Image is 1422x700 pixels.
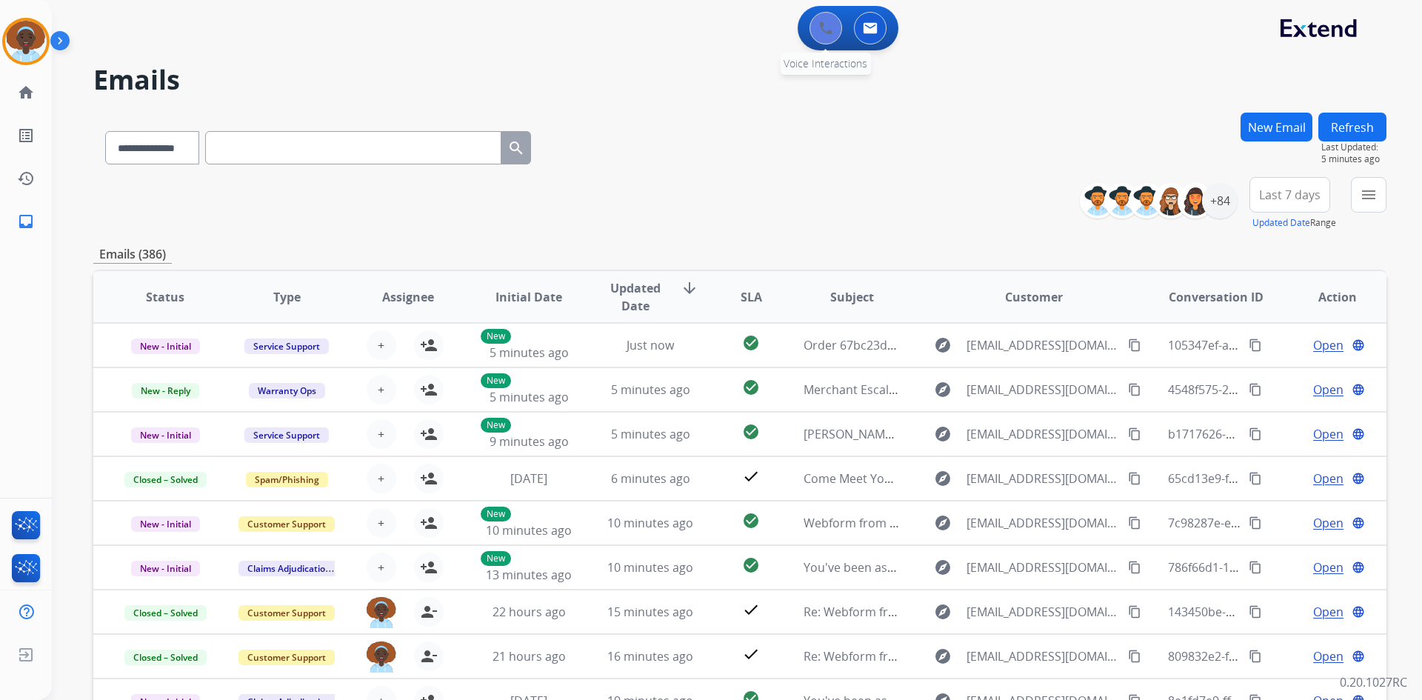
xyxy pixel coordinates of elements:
[1249,427,1262,441] mat-icon: content_copy
[1249,516,1262,530] mat-icon: content_copy
[1352,339,1365,352] mat-icon: language
[1168,470,1389,487] span: 65cd13e9-fe67-4638-8795-1a721e226c9f
[1128,650,1141,663] mat-icon: content_copy
[611,381,690,398] span: 5 minutes ago
[1202,183,1238,219] div: +84
[607,604,693,620] span: 15 minutes ago
[481,551,511,566] p: New
[1168,426,1398,442] span: b1717626-630d-4e9e-8a0a-939280a090aa
[1313,514,1343,532] span: Open
[131,427,200,443] span: New - Initial
[967,514,1119,532] span: [EMAIL_ADDRESS][DOMAIN_NAME]
[238,516,335,532] span: Customer Support
[1259,192,1321,198] span: Last 7 days
[1241,113,1312,141] button: New Email
[967,336,1119,354] span: [EMAIL_ADDRESS][DOMAIN_NAME]
[1169,288,1264,306] span: Conversation ID
[244,339,329,354] span: Service Support
[507,139,525,157] mat-icon: search
[1168,559,1384,576] span: 786f66d1-10b4-40f4-bef9-614af3426d8f
[367,419,396,449] button: +
[17,127,35,144] mat-icon: list_alt
[967,381,1119,399] span: [EMAIL_ADDRESS][DOMAIN_NAME]
[1340,673,1407,691] p: 0.20.1027RC
[934,336,952,354] mat-icon: explore
[17,170,35,187] mat-icon: history
[602,279,670,315] span: Updated Date
[934,603,952,621] mat-icon: explore
[124,605,207,621] span: Closed – Solved
[1249,561,1262,574] mat-icon: content_copy
[490,389,569,405] span: 5 minutes ago
[510,470,547,487] span: [DATE]
[1265,271,1386,323] th: Action
[378,559,384,576] span: +
[934,647,952,665] mat-icon: explore
[804,515,1139,531] span: Webform from [EMAIL_ADDRESS][DOMAIN_NAME] on [DATE]
[481,507,511,521] p: New
[495,288,562,306] span: Initial Date
[1168,604,1398,620] span: 143450be-76b1-4616-8e82-7aedae60cde3
[17,213,35,230] mat-icon: inbox
[382,288,434,306] span: Assignee
[741,288,762,306] span: SLA
[1128,339,1141,352] mat-icon: content_copy
[273,288,301,306] span: Type
[1249,339,1262,352] mat-icon: content_copy
[742,645,760,663] mat-icon: check
[93,65,1386,95] h2: Emails
[490,433,569,450] span: 9 minutes ago
[967,647,1119,665] span: [EMAIL_ADDRESS][DOMAIN_NAME]
[1313,425,1343,443] span: Open
[420,381,438,399] mat-icon: person_add
[1360,186,1378,204] mat-icon: menu
[1313,647,1343,665] span: Open
[1128,605,1141,619] mat-icon: content_copy
[367,464,396,493] button: +
[367,641,396,673] img: agent-avatar
[830,288,874,306] span: Subject
[249,383,325,399] span: Warranty Ops
[124,472,207,487] span: Closed – Solved
[1321,153,1386,165] span: 5 minutes ago
[967,559,1119,576] span: [EMAIL_ADDRESS][DOMAIN_NAME]
[742,467,760,485] mat-icon: check
[1005,288,1063,306] span: Customer
[490,344,569,361] span: 5 minutes ago
[1249,605,1262,619] mat-icon: content_copy
[1168,515,1387,531] span: 7c98287e-ee04-4fdf-b0cf-e876074a0843
[132,383,199,399] span: New - Reply
[1352,561,1365,574] mat-icon: language
[367,330,396,360] button: +
[1128,516,1141,530] mat-icon: content_copy
[1321,141,1386,153] span: Last Updated:
[1168,648,1394,664] span: 809832e2-fd8b-441f-a953-2eb56692d2d5
[246,472,328,487] span: Spam/Phishing
[481,329,511,344] p: New
[804,381,1097,398] span: Merchant Escalation Notification for Request 659662
[146,288,184,306] span: Status
[1352,516,1365,530] mat-icon: language
[420,647,438,665] mat-icon: person_remove
[804,648,1159,664] span: Re: Webform from [EMAIL_ADDRESS][DOMAIN_NAME] on [DATE]
[1352,472,1365,485] mat-icon: language
[681,279,698,297] mat-icon: arrow_downward
[967,425,1119,443] span: [EMAIL_ADDRESS][DOMAIN_NAME]
[420,425,438,443] mat-icon: person_add
[742,379,760,396] mat-icon: check_circle
[742,556,760,574] mat-icon: check_circle
[1313,470,1343,487] span: Open
[1249,177,1330,213] button: Last 7 days
[486,567,572,583] span: 13 minutes ago
[1313,381,1343,399] span: Open
[1318,113,1386,141] button: Refresh
[420,559,438,576] mat-icon: person_add
[804,559,1262,576] span: You've been assigned a new service order: 6f64959a-206a-40c5-a8b6-38fef471563e
[742,601,760,619] mat-icon: check
[244,427,329,443] span: Service Support
[1352,427,1365,441] mat-icon: language
[742,334,760,352] mat-icon: check_circle
[493,604,566,620] span: 22 hours ago
[93,245,172,264] p: Emails (386)
[367,553,396,582] button: +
